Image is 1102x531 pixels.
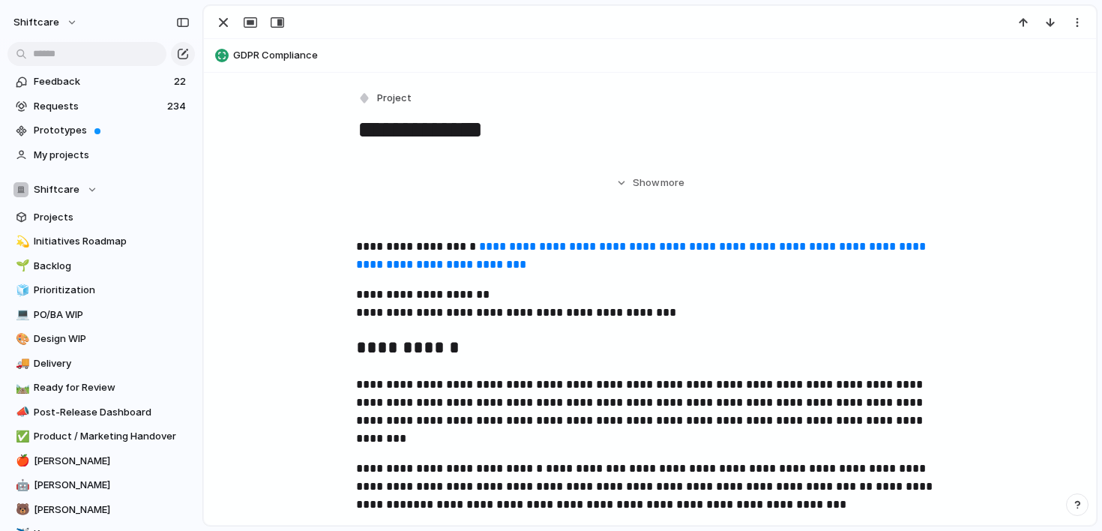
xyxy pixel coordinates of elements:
a: ✅Product / Marketing Handover [7,425,195,448]
a: 🐻[PERSON_NAME] [7,499,195,521]
button: Shiftcare [7,178,195,201]
span: Projects [34,210,190,225]
button: Showmore [356,169,944,196]
div: 🎨 [16,331,26,348]
span: Feedback [34,74,169,89]
button: ✅ [13,429,28,444]
button: shiftcare [7,10,85,34]
div: 🍎 [16,452,26,469]
a: Feedback22 [7,70,195,93]
button: 📣 [13,405,28,420]
a: 🌱Backlog [7,255,195,277]
span: Prototypes [34,123,190,138]
div: ✅ [16,428,26,445]
button: 🍎 [13,454,28,469]
div: 🛤️ [16,379,26,397]
span: Delivery [34,356,190,371]
a: Prototypes [7,119,195,142]
a: 📣Post-Release Dashboard [7,401,195,424]
a: 🚚Delivery [7,352,195,375]
a: 🎨Design WIP [7,328,195,350]
button: 🐻 [13,502,28,517]
a: Requests234 [7,95,195,118]
div: 💻 [16,306,26,323]
button: Project [355,88,416,109]
button: GDPR Compliance [211,43,1089,67]
div: 🌱 [16,257,26,274]
a: Projects [7,206,195,229]
span: shiftcare [13,15,59,30]
span: Requests [34,99,163,114]
span: Ready for Review [34,380,190,395]
button: 🤖 [13,478,28,493]
button: 💻 [13,307,28,322]
a: 🛤️Ready for Review [7,376,195,399]
div: 🧊 [16,282,26,299]
span: Backlog [34,259,190,274]
span: PO/BA WIP [34,307,190,322]
span: Product / Marketing Handover [34,429,190,444]
div: 🚚 [16,355,26,372]
span: Prioritization [34,283,190,298]
span: Show [633,175,660,190]
span: Initiatives Roadmap [34,234,190,249]
span: My projects [34,148,190,163]
a: 🤖[PERSON_NAME] [7,474,195,496]
a: 💻PO/BA WIP [7,304,195,326]
div: 🤖 [16,477,26,494]
button: 🎨 [13,331,28,346]
button: 🚚 [13,356,28,371]
span: [PERSON_NAME] [34,502,190,517]
button: 💫 [13,234,28,249]
button: 🛤️ [13,380,28,395]
div: 🐻 [16,501,26,518]
a: 🍎[PERSON_NAME] [7,450,195,472]
div: 📣 [16,403,26,421]
div: 💫 [16,233,26,250]
span: 22 [174,74,189,89]
a: My projects [7,144,195,166]
a: 🧊Prioritization [7,279,195,301]
span: Design WIP [34,331,190,346]
span: Shiftcare [34,182,79,197]
button: 🌱 [13,259,28,274]
span: [PERSON_NAME] [34,478,190,493]
button: 🧊 [13,283,28,298]
span: GDPR Compliance [233,48,1089,63]
a: 💫Initiatives Roadmap [7,230,195,253]
span: Project [377,91,412,106]
span: more [660,175,684,190]
span: [PERSON_NAME] [34,454,190,469]
span: 234 [167,99,189,114]
span: Post-Release Dashboard [34,405,190,420]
